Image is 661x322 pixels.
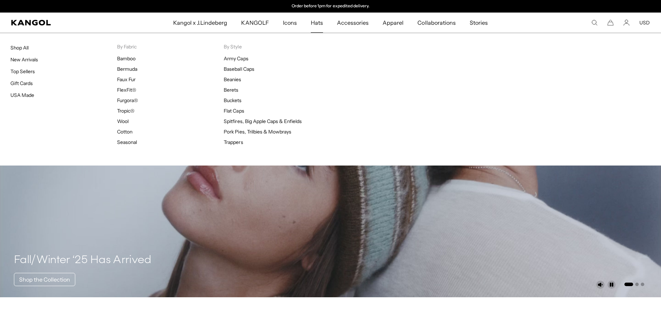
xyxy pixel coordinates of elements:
a: KANGOLF [234,13,276,33]
a: Kangol x J.Lindeberg [166,13,235,33]
a: Shop All [10,45,29,51]
a: Gift Cards [10,80,33,86]
a: Army Caps [224,55,248,62]
a: Wool [117,118,129,124]
a: FlexFit® [117,87,136,93]
a: Account [623,20,630,26]
button: Go to slide 3 [641,283,644,286]
div: 2 of 2 [259,3,402,9]
ul: Select a slide to show [624,281,644,287]
p: By Style [224,44,330,50]
button: Pause [607,281,616,289]
summary: Search here [591,20,598,26]
button: USD [639,20,650,26]
span: KANGOLF [241,13,269,33]
a: Cotton [117,129,132,135]
div: Announcement [259,3,402,9]
a: Stories [463,13,495,33]
a: Berets [224,87,238,93]
a: Apparel [376,13,410,33]
a: Flat Caps [224,108,244,114]
span: Collaborations [417,13,455,33]
a: Baseball Caps [224,66,254,72]
a: Trappers [224,139,243,145]
a: Pork Pies, Trilbies & Mowbrays [224,129,291,135]
slideshow-component: Announcement bar [259,3,402,9]
a: Seasonal [117,139,137,145]
button: Cart [607,20,614,26]
a: Shop the Collection [14,273,75,286]
button: Go to slide 2 [635,283,639,286]
a: Collaborations [410,13,462,33]
a: Top Sellers [10,68,35,75]
a: Hats [304,13,330,33]
span: Kangol x J.Lindeberg [173,13,228,33]
a: Furgora® [117,97,138,103]
h4: Fall/Winter ‘25 Has Arrived [14,253,152,267]
span: Stories [470,13,488,33]
a: Icons [276,13,304,33]
a: New Arrivals [10,56,38,63]
button: Go to slide 1 [624,283,633,286]
a: Bermuda [117,66,137,72]
a: Accessories [330,13,376,33]
a: Spitfires, Big Apple Caps & Enfields [224,118,302,124]
span: Icons [283,13,297,33]
button: Unmute [596,281,605,289]
span: Hats [311,13,323,33]
a: Kangol [11,20,115,25]
p: Order before 1pm for expedited delivery. [292,3,369,9]
a: Bamboo [117,55,136,62]
a: Beanies [224,76,241,83]
a: Faux Fur [117,76,136,83]
span: Apparel [383,13,403,33]
span: Accessories [337,13,369,33]
a: Buckets [224,97,241,103]
a: Tropic® [117,108,134,114]
a: USA Made [10,92,34,98]
p: By Fabric [117,44,224,50]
